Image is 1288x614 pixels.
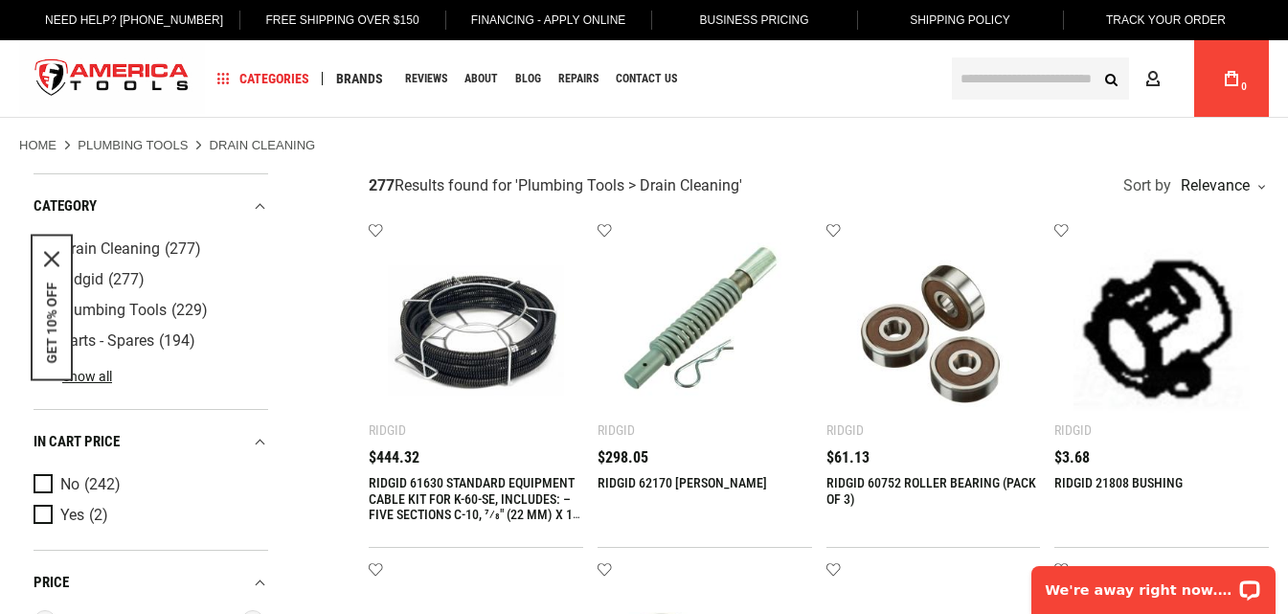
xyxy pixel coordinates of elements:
a: Yes (2) [34,505,263,526]
a: RIDGID 62170 [PERSON_NAME] [598,475,767,490]
a: RIDGID 61630 STANDARD EQUIPMENT CABLE KIT FOR K-60-SE, INCLUDES: – FIVE SECTIONS C-10, 7⁄8" (22 M... [369,475,581,539]
strong: Drain Cleaning [210,138,316,152]
a: Reviews [396,66,456,92]
span: Sort by [1123,178,1171,193]
a: Show all [34,369,112,384]
div: Ridgid [1054,422,1092,438]
span: Blog [515,73,541,84]
div: Ridgid [598,422,635,438]
img: RIDGID 61630 STANDARD EQUIPMENT CABLE KIT FOR K-60-SE, INCLUDES: – FIVE SECTIONS C-10, 7⁄8 [388,242,564,419]
span: $61.13 [826,450,870,466]
img: RIDGID 21808 BUSHING [1073,242,1250,419]
span: (194) [159,333,195,350]
span: (229) [171,303,208,319]
a: Ridgid (277) [34,269,263,290]
span: Parts - Spares [60,332,154,350]
a: Repairs [550,66,607,92]
a: Home [19,137,56,154]
span: No [60,476,79,493]
span: Categories [217,72,309,85]
svg: close icon [44,251,59,266]
span: (2) [89,508,108,524]
div: Ridgid [826,422,864,438]
a: 0 [1213,40,1250,117]
span: Plumbing Tools [60,302,167,319]
span: Shipping Policy [910,13,1010,27]
a: Plumbing Tools (229) [34,300,263,321]
span: Contact Us [616,73,677,84]
span: Brands [336,72,383,85]
span: Plumbing Tools > Drain Cleaning [518,176,739,194]
span: About [464,73,498,84]
a: About [456,66,507,92]
img: America Tools [19,43,205,115]
div: Ridgid [369,422,406,438]
a: No (242) [34,474,263,495]
span: 0 [1241,81,1247,92]
img: RIDGID 60752 ROLLER BEARING (PACK OF 3) [846,242,1022,419]
a: Blog [507,66,550,92]
strong: 277 [369,176,395,194]
div: Results found for ' ' [369,176,742,196]
span: (277) [108,272,145,288]
div: Relevance [1176,178,1264,193]
span: (242) [84,477,121,493]
button: Close [44,251,59,266]
span: Drain Cleaning [60,240,160,258]
a: Categories [209,66,318,92]
span: Yes [60,507,84,524]
a: store logo [19,43,205,115]
a: Brands [328,66,392,92]
a: RIDGID 60752 ROLLER BEARING (PACK OF 3) [826,475,1036,507]
div: category [34,193,268,219]
span: $444.32 [369,450,419,466]
a: Drain Cleaning (277) [34,239,263,260]
span: $298.05 [598,450,648,466]
span: Ridgid [60,271,103,288]
a: RIDGID 21808 BUSHING [1054,475,1183,490]
a: Contact Us [607,66,686,92]
a: Plumbing Tools [78,137,188,154]
span: (277) [165,241,201,258]
a: Parts - Spares (194) [34,330,263,352]
div: In cart price [34,429,268,455]
img: RIDGID 62170 ROD HOLDER [617,242,793,419]
button: Search [1093,60,1129,97]
button: GET 10% OFF [44,282,59,363]
span: Reviews [405,73,447,84]
div: price [34,570,268,596]
span: $3.68 [1054,450,1090,466]
span: Repairs [558,73,599,84]
iframe: LiveChat chat widget [1019,554,1288,614]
